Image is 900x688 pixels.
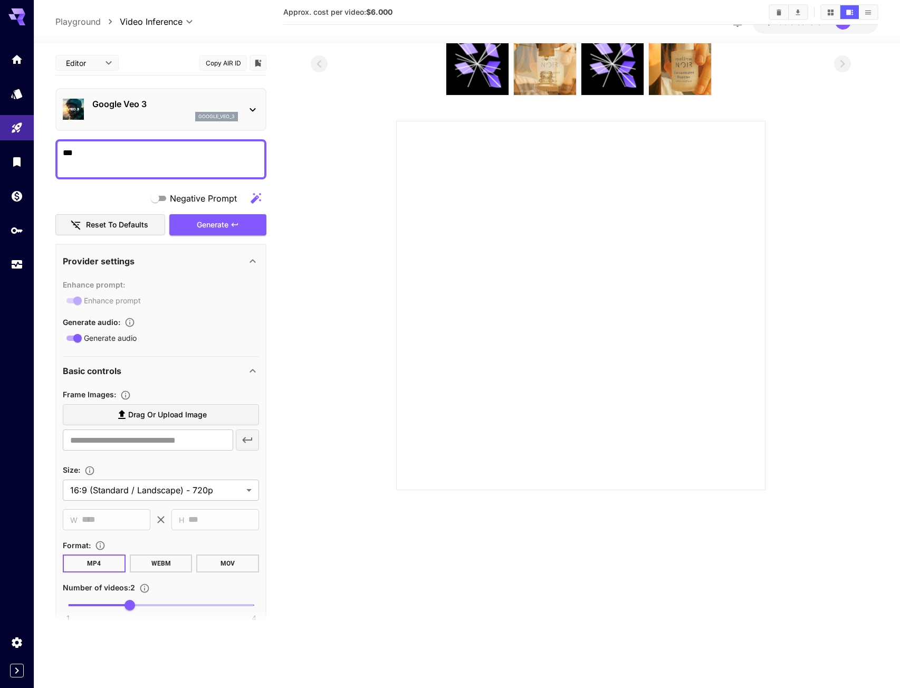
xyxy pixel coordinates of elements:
nav: breadcrumb [55,15,120,28]
button: MP4 [63,555,126,572]
img: JtrrSgAAAAZJREFUAwAWw97+FUd8vgAAAABJRU5ErkJggg== [514,33,576,95]
span: Number of videos : 2 [63,583,135,592]
button: Generate [169,214,266,236]
label: Drag or upload image [63,404,259,426]
span: H [179,514,184,526]
div: Clear videosDownload All [769,4,808,20]
button: Show videos in video view [840,5,859,19]
span: Approx. cost per video: [283,7,392,16]
div: Wallet [11,189,23,203]
div: Library [11,155,23,168]
div: Basic controls [63,358,259,384]
button: Upload frame images. [116,390,135,400]
img: eO07AAAAAElFTkSuQmCC [649,33,711,95]
p: google_veo_3 [198,113,235,120]
div: Google Veo 3google_veo_3 [63,93,259,126]
button: Reset to defaults [55,214,165,236]
span: 16:9 (Standard / Landscape) - 720p [70,484,242,496]
span: -$2.00 [763,17,790,26]
span: Drag or upload image [128,408,207,422]
button: Clear videos [770,5,788,19]
button: MOV [196,555,259,572]
span: W [70,514,78,526]
button: Show videos in grid view [821,5,840,19]
div: Provider settings [63,249,259,274]
button: Specify how many videos to generate in a single request. Each video generation will be charged se... [135,583,154,594]
button: Download All [789,5,807,19]
p: Provider settings [63,255,135,267]
span: Size : [63,465,80,474]
div: Settings [11,636,23,649]
p: Basic controls [63,365,121,377]
span: Generate [197,218,228,232]
b: $6.000 [366,7,392,16]
div: Show videos in grid viewShow videos in video viewShow videos in list view [820,4,878,20]
button: WEBM [130,555,193,572]
button: Expand sidebar [10,664,24,677]
span: Editor [66,58,99,69]
button: Adjust the dimensions of the generated image by specifying its width and height in pixels, or sel... [80,465,99,476]
span: Format : [63,541,91,550]
button: Copy AIR ID [199,55,247,71]
a: Playground [55,15,101,28]
div: Home [11,53,23,66]
span: credits left [790,17,827,26]
span: Generate audio : [63,318,120,327]
span: Generate audio [84,332,137,343]
div: Usage [11,258,23,271]
button: Add to library [253,56,263,69]
span: Video Inference [120,15,183,28]
div: API Keys [11,224,23,237]
button: Choose the file format for the output video. [91,540,110,551]
div: Models [11,87,23,100]
div: Playground [11,121,23,135]
button: Show videos in list view [859,5,877,19]
span: Frame Images : [63,390,116,399]
p: Google Veo 3 [92,98,238,110]
span: Negative Prompt [170,192,237,205]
